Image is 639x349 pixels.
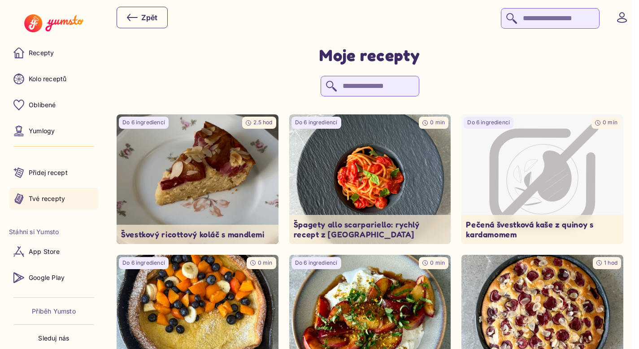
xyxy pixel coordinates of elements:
[29,100,56,109] p: Oblíbené
[9,188,99,209] a: Tvé recepty
[117,114,278,244] img: undefined
[29,48,54,57] p: Recepty
[603,119,617,126] span: 0 min
[466,219,619,240] p: Pečená švestková kaše z quinoy s kardamomem
[319,45,420,65] h1: Moje recepty
[9,120,99,142] a: Yumlogy
[9,162,99,183] a: Přidej recept
[29,247,60,256] p: App Store
[258,259,273,266] span: 0 min
[122,259,165,267] p: Do 6 ingrediencí
[122,119,165,127] p: Do 6 ingrediencí
[253,119,272,126] span: 2.5 hod
[289,114,451,244] img: undefined
[461,114,623,244] div: Image not available
[604,259,617,266] span: 1 hod
[29,74,67,83] p: Kolo receptů
[29,273,65,282] p: Google Play
[461,114,623,244] a: Image not availableDo 6 ingrediencí0 minPečená švestková kaše z quinoy s kardamomem
[295,259,338,267] p: Do 6 ingrediencí
[9,227,99,236] li: Stáhni si Yumsto
[9,94,99,116] a: Oblíbené
[127,12,157,23] div: Zpět
[32,307,76,316] a: Příběh Yumsto
[38,334,69,343] p: Sleduj nás
[24,14,83,32] img: Yumsto logo
[467,119,510,127] p: Do 6 ingrediencí
[430,259,445,266] span: 0 min
[294,219,447,240] p: Špagety allo scarpariello: rychlý recept z [GEOGRAPHIC_DATA]
[430,119,445,126] span: 0 min
[117,7,168,28] button: Zpět
[9,42,99,64] a: Recepty
[29,194,65,203] p: Tvé recepty
[121,229,274,240] p: Švestkový ricottový koláč s mandlemi
[117,114,278,244] a: undefinedDo 6 ingrediencí2.5 hodŠvestkový ricottový koláč s mandlemi
[29,168,68,177] p: Přidej recept
[295,119,338,127] p: Do 6 ingrediencí
[9,68,99,90] a: Kolo receptů
[289,114,451,244] a: undefinedDo 6 ingrediencí0 minŠpagety allo scarpariello: rychlý recept z [GEOGRAPHIC_DATA]
[29,127,55,135] p: Yumlogy
[9,241,99,262] a: App Store
[9,267,99,288] a: Google Play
